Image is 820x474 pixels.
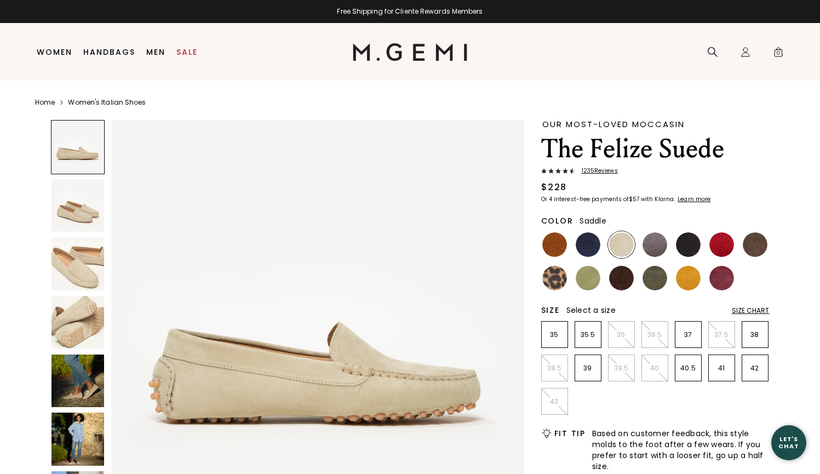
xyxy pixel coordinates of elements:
[643,266,667,290] img: Olive
[609,364,634,373] p: 39.5
[541,134,770,164] h1: The Felize Suede
[146,48,165,56] a: Men
[576,266,600,290] img: Pistachio
[566,305,616,316] span: Select a size
[709,266,734,290] img: Burgundy
[675,330,701,339] p: 37
[51,237,105,290] img: The Felize Suede
[353,43,467,61] img: M.Gemi
[541,181,567,194] div: $228
[542,397,567,406] p: 43
[542,266,567,290] img: Leopard Print
[773,49,784,60] span: 0
[541,216,574,225] h2: Color
[609,232,634,257] img: Latte
[641,195,676,203] klarna-placement-style-body: with Klarna
[51,296,105,349] img: The Felize Suede
[51,413,105,466] img: The Felize Suede
[675,364,701,373] p: 40.5
[678,195,710,203] klarna-placement-style-cta: Learn more
[542,330,567,339] p: 35
[554,429,586,438] h2: Fit Tip
[609,266,634,290] img: Chocolate
[51,355,105,408] img: The Felize Suede
[732,306,770,315] div: Size Chart
[676,232,701,257] img: Black
[609,330,634,339] p: 36
[643,232,667,257] img: Gray
[709,232,734,257] img: Sunset Red
[576,232,600,257] img: Midnight Blue
[35,98,55,107] a: Home
[676,196,710,203] a: Learn more
[83,48,135,56] a: Handbags
[575,168,618,174] span: 1235 Review s
[676,266,701,290] img: Sunflower
[742,330,768,339] p: 38
[709,364,735,373] p: 41
[642,364,668,373] p: 40
[51,179,105,232] img: The Felize Suede
[542,120,770,128] div: Our Most-Loved Moccasin
[743,232,767,257] img: Mushroom
[542,364,567,373] p: 38.5
[642,330,668,339] p: 36.5
[176,48,198,56] a: Sale
[541,168,770,176] a: 1235Reviews
[542,232,567,257] img: Saddle
[580,215,606,226] span: Saddle
[541,195,629,203] klarna-placement-style-body: Or 4 interest-free payments of
[629,195,639,203] klarna-placement-style-amount: $57
[742,364,768,373] p: 42
[37,48,72,56] a: Women
[575,364,601,373] p: 39
[771,436,806,449] div: Let's Chat
[709,330,735,339] p: 37.5
[68,98,146,107] a: Women's Italian Shoes
[541,306,560,315] h2: Size
[592,428,770,472] span: Based on customer feedback, this style molds to the foot after a few wears. If you prefer to star...
[575,330,601,339] p: 35.5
